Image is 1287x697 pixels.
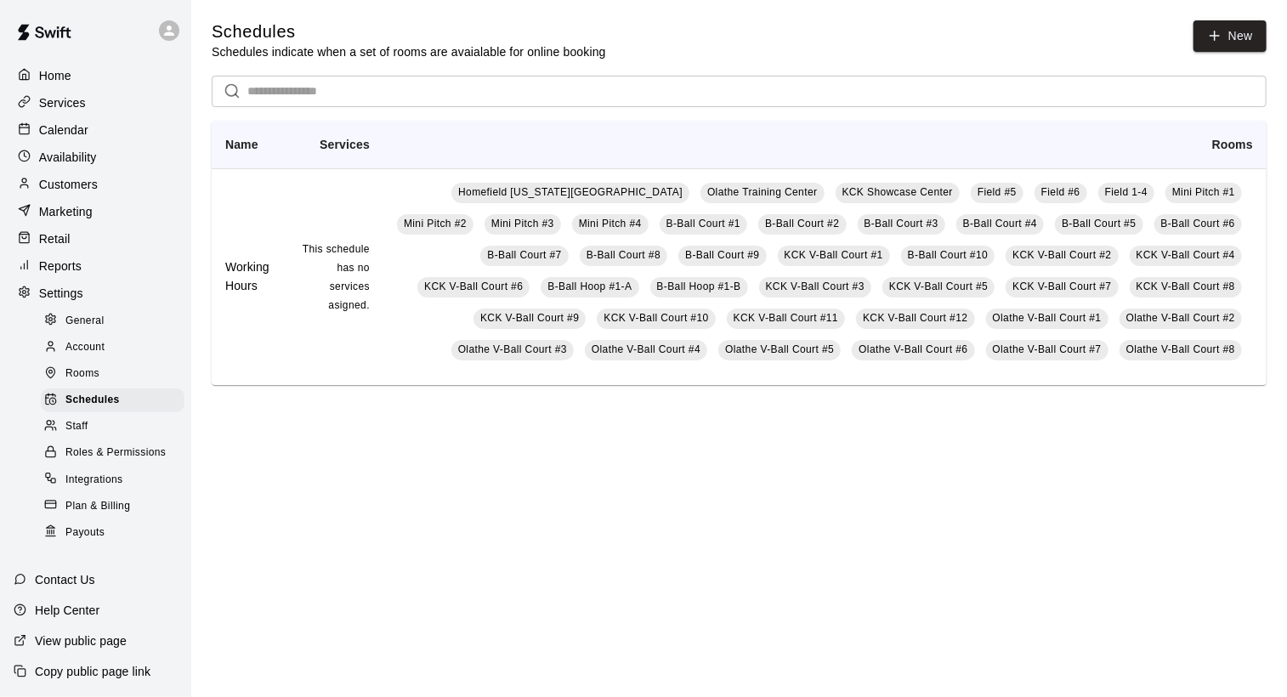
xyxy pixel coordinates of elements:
span: Integrations [65,472,123,489]
p: Schedules indicate when a set of rooms are avaialable for online booking [212,43,606,60]
a: Home [14,63,178,88]
a: B-Ball Court #8 [580,246,667,266]
span: Olathe Training Center [707,186,818,198]
a: Staff [41,414,191,440]
span: KCK V-Ball Court #11 [734,312,838,324]
a: KCK V-Ball Court #7 [1006,277,1118,297]
p: Copy public page link [35,663,150,680]
a: Olathe Training Center [700,183,825,203]
a: B-Ball Hoop #1-A [541,277,638,297]
span: This schedule has no services asigned. [303,243,370,311]
span: Olathe V-Ball Court #6 [859,343,967,355]
a: Payouts [41,519,191,546]
span: B-Ball Court #8 [587,249,661,261]
a: General [41,308,191,334]
div: Rooms [41,362,184,386]
a: Mini Pitch #1 [1165,183,1242,203]
span: KCK V-Ball Court #4 [1137,249,1235,261]
a: Mini Pitch #4 [572,214,649,235]
a: Availability [14,144,178,170]
a: Settings [14,280,178,306]
span: KCK V-Ball Court #9 [480,312,579,324]
span: Olathe V-Ball Court #7 [993,343,1102,355]
span: Olathe V-Ball Court #2 [1126,312,1235,324]
a: Integrations [41,467,191,493]
a: B-Ball Court #4 [956,214,1044,235]
b: Name [225,138,258,151]
a: Roles & Permissions [41,440,191,467]
span: KCK V-Ball Court #3 [766,280,865,292]
span: KCK V-Ball Court #8 [1137,280,1235,292]
div: Calendar [14,117,178,143]
a: B-Ball Court #3 [858,214,945,235]
div: Services [14,90,178,116]
span: KCK V-Ball Court #12 [863,312,967,324]
span: Olathe V-Ball Court #3 [458,343,567,355]
a: KCK V-Ball Court #8 [1130,277,1242,297]
b: Services [320,138,370,151]
span: B-Ball Court #7 [487,249,561,261]
span: Roles & Permissions [65,445,166,462]
span: Olathe V-Ball Court #8 [1126,343,1235,355]
a: B-Ball Court #6 [1154,214,1242,235]
a: Mini Pitch #2 [397,214,473,235]
a: KCK V-Ball Court #10 [597,309,715,329]
div: Account [41,336,184,360]
span: B-Ball Court #2 [765,218,839,229]
b: Rooms [1212,138,1253,151]
a: Field 1-4 [1098,183,1154,203]
span: Olathe V-Ball Court #4 [592,343,700,355]
span: KCK V-Ball Court #5 [889,280,988,292]
a: Olathe V-Ball Court #5 [718,340,841,360]
table: simple table [212,121,1267,385]
p: Settings [39,285,83,302]
span: Mini Pitch #1 [1172,186,1235,198]
a: KCK V-Ball Court #9 [473,309,586,329]
div: Schedules [41,388,184,412]
h5: Schedules [212,20,606,43]
a: KCK V-Ball Court #3 [759,277,871,297]
a: Field #5 [971,183,1023,203]
span: Field 1-4 [1105,186,1148,198]
a: Homefield [US_STATE][GEOGRAPHIC_DATA] [451,183,689,203]
a: KCK V-Ball Court #1 [778,246,890,266]
a: Mini Pitch #3 [485,214,561,235]
span: B-Ball Court #4 [963,218,1037,229]
p: Calendar [39,122,88,139]
p: Services [39,94,86,111]
a: Field #6 [1035,183,1087,203]
span: Olathe V-Ball Court #5 [725,343,834,355]
p: Customers [39,176,98,193]
span: Plan & Billing [65,498,130,515]
h6: Working Hours [225,258,274,296]
a: Reports [14,253,178,279]
a: KCK V-Ball Court #4 [1130,246,1242,266]
span: Account [65,339,105,356]
span: B-Ball Court #1 [666,218,740,229]
div: Roles & Permissions [41,441,184,465]
a: Olathe V-Ball Court #2 [1120,309,1242,329]
a: Customers [14,172,178,197]
span: KCK Showcase Center [842,186,953,198]
a: Marketing [14,199,178,224]
span: KCK V-Ball Court #2 [1012,249,1111,261]
span: KCK V-Ball Court #10 [604,312,708,324]
span: Mini Pitch #3 [491,218,554,229]
a: Retail [14,226,178,252]
span: B-Ball Court #5 [1062,218,1136,229]
p: Retail [39,230,71,247]
a: Olathe V-Ball Court #4 [585,340,707,360]
div: Payouts [41,521,184,545]
a: Olathe V-Ball Court #3 [451,340,574,360]
span: Payouts [65,524,105,541]
span: KCK V-Ball Court #1 [785,249,883,261]
p: Contact Us [35,571,95,588]
span: B-Ball Hoop #1-B [657,280,741,292]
